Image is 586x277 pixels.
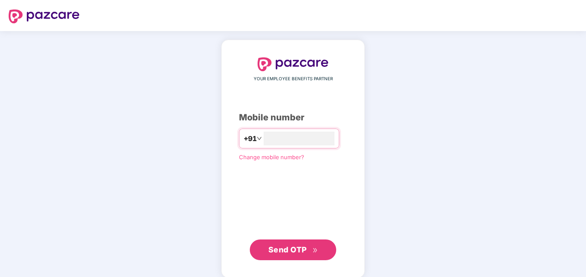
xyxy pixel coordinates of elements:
[9,9,80,23] img: logo
[239,111,347,124] div: Mobile number
[254,76,333,82] span: YOUR EMPLOYEE BENEFITS PARTNER
[268,245,307,254] span: Send OTP
[250,239,336,260] button: Send OTPdouble-right
[244,133,257,144] span: +91
[239,154,304,161] a: Change mobile number?
[257,136,262,141] span: down
[312,248,318,253] span: double-right
[258,57,328,71] img: logo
